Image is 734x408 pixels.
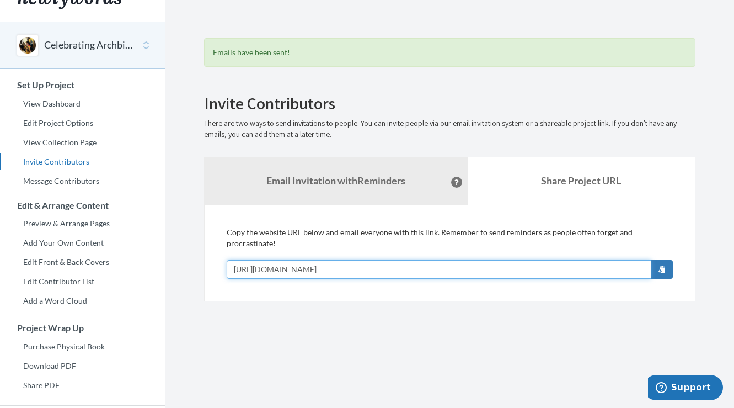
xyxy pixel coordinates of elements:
strong: Email Invitation with Reminders [266,174,405,187]
button: Celebrating Archbishop [PERSON_NAME]' 70th Birthday [44,38,133,52]
h2: Invite Contributors [204,94,695,113]
div: Emails have been sent! [204,38,695,67]
h3: Edit & Arrange Content [1,200,165,210]
h3: Set Up Project [1,80,165,90]
div: Copy the website URL below and email everyone with this link. Remember to send reminders as peopl... [227,227,673,279]
b: Share Project URL [541,174,621,187]
h3: Project Wrap Up [1,323,165,333]
p: There are two ways to send invitations to people. You can invite people via our email invitation ... [204,118,695,140]
iframe: Opens a widget where you can chat to one of our agents [648,375,723,402]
